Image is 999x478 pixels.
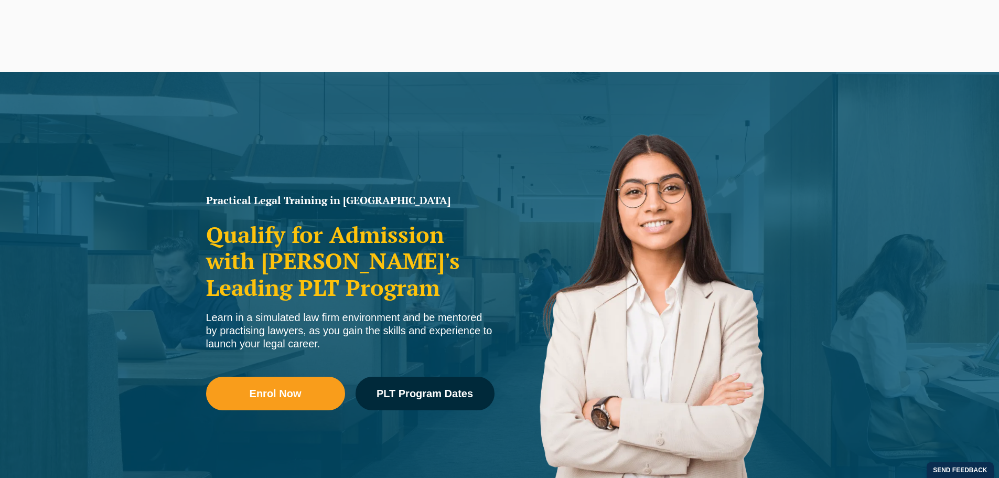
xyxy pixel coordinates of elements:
[377,388,473,399] span: PLT Program Dates
[206,377,345,410] a: Enrol Now
[206,311,495,350] div: Learn in a simulated law firm environment and be mentored by practising lawyers, as you gain the ...
[206,221,495,301] h2: Qualify for Admission with [PERSON_NAME]'s Leading PLT Program
[206,195,495,206] h1: Practical Legal Training in [GEOGRAPHIC_DATA]
[250,388,302,399] span: Enrol Now
[356,377,495,410] a: PLT Program Dates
